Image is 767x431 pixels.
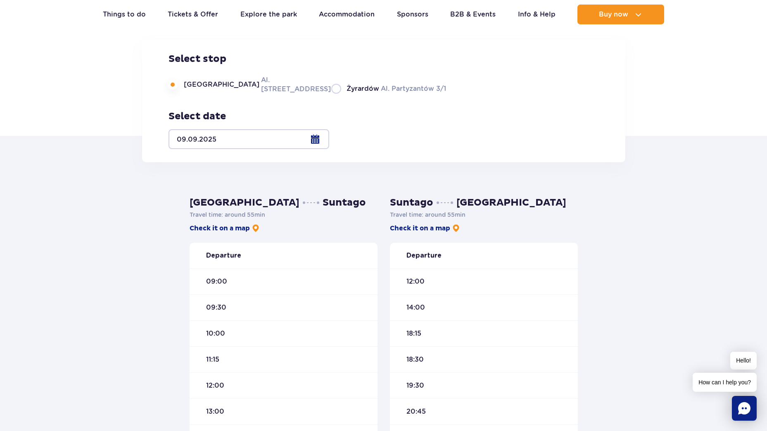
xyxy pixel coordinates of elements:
span: 18:15 [406,329,421,338]
a: Accommodation [319,5,375,24]
p: Travel time : [390,211,578,219]
label: Al. Partyzantów 3/1 [331,83,446,94]
h3: Suntago [GEOGRAPHIC_DATA] [390,197,578,209]
span: 12:00 [406,277,425,286]
strong: Departure [406,251,442,260]
span: 10:00 [206,329,225,338]
span: 20:45 [406,407,426,416]
span: 19:30 [406,381,424,390]
h3: [GEOGRAPHIC_DATA] Suntago [190,197,378,209]
span: 18:30 [406,355,424,364]
a: Check it on a map [390,224,460,233]
div: Chat [732,396,757,421]
a: Sponsors [397,5,428,24]
img: pin-yellow.6f239d18.svg [252,224,260,232]
img: pin-yellow.6f239d18.svg [452,224,460,232]
span: around 55 min [425,211,465,218]
span: How can I help you? [693,373,757,392]
a: Info & Help [518,5,556,24]
label: Al. [STREET_ADDRESS] [169,75,321,94]
strong: Departure [206,251,241,260]
span: 09:30 [206,303,226,312]
img: dots.7b10e353.svg [303,201,319,204]
a: B2B & Events [450,5,496,24]
span: Buy now [599,11,628,18]
span: around 55 min [225,211,265,218]
span: 12:00 [206,381,224,390]
h3: Select stop [169,53,446,65]
span: 09:00 [206,277,227,286]
a: Tickets & Offer [168,5,218,24]
span: [GEOGRAPHIC_DATA] [184,80,259,89]
span: 14:00 [406,303,425,312]
span: 11:15 [206,355,219,364]
h3: Select date [169,110,329,123]
span: 13:00 [206,407,224,416]
a: Things to do [103,5,146,24]
span: Hello! [730,352,757,369]
p: Travel time : [190,211,378,219]
a: Check it on a map [190,224,260,233]
span: Żyrardów [347,84,379,93]
img: dots.7b10e353.svg [437,201,453,204]
a: Explore the park [240,5,297,24]
button: Buy now [577,5,664,24]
